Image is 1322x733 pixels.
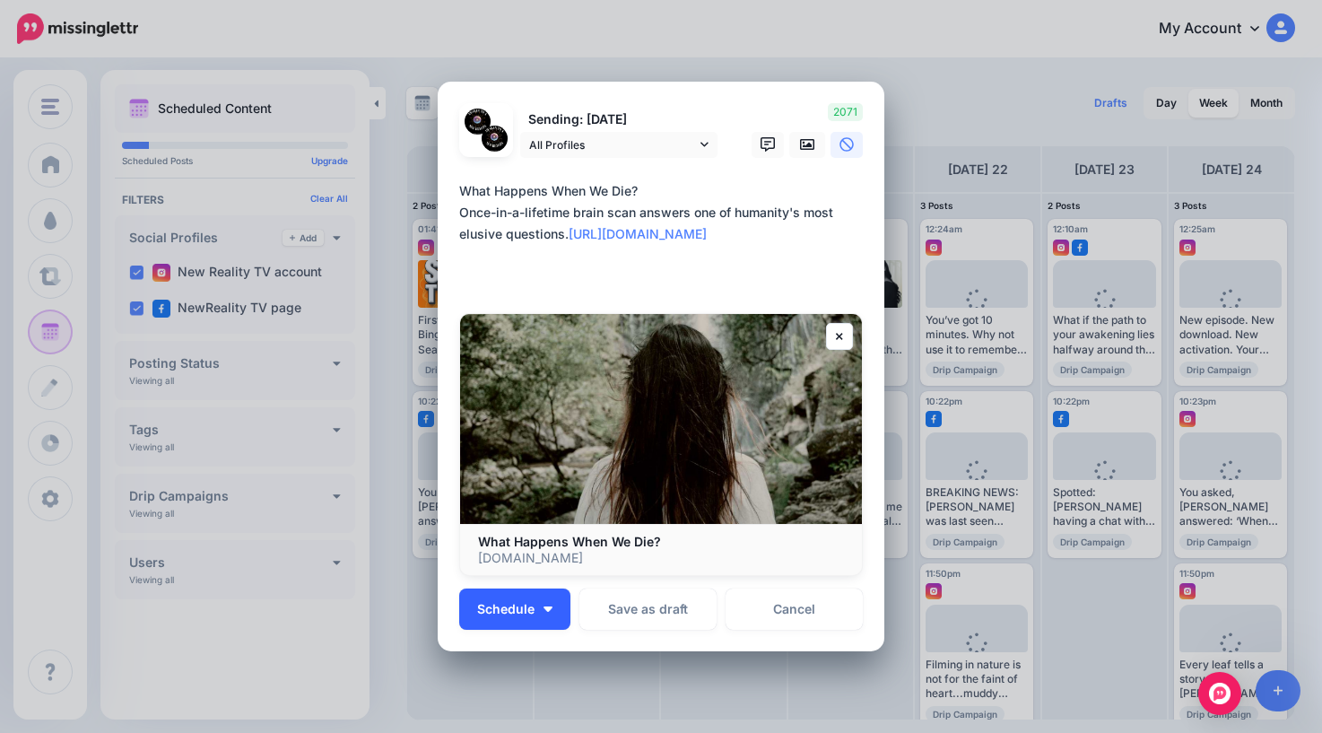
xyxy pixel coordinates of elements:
[478,550,844,566] p: [DOMAIN_NAME]
[579,589,717,630] button: Save as draft
[460,314,862,525] img: What Happens When We Die?
[459,589,570,630] button: Schedule
[465,109,491,135] img: 472449953_1281368356257536_7554451743400192894_n-bsa151736.jpg
[1198,672,1241,715] div: Open Intercom Messenger
[828,103,863,121] span: 2071
[529,135,696,154] span: All Profiles
[544,606,552,612] img: arrow-down-white.png
[726,589,863,630] a: Cancel
[520,109,718,130] p: Sending: [DATE]
[477,603,535,615] span: Schedule
[520,132,718,158] a: All Profiles
[478,534,661,549] b: What Happens When We Die?
[459,180,872,245] div: What Happens When We Die? Once-in-a-lifetime brain scan answers one of humanity's most elusive qu...
[482,126,508,152] img: 472753704_10160185472851537_7242961054534619338_n-bsa151758.jpg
